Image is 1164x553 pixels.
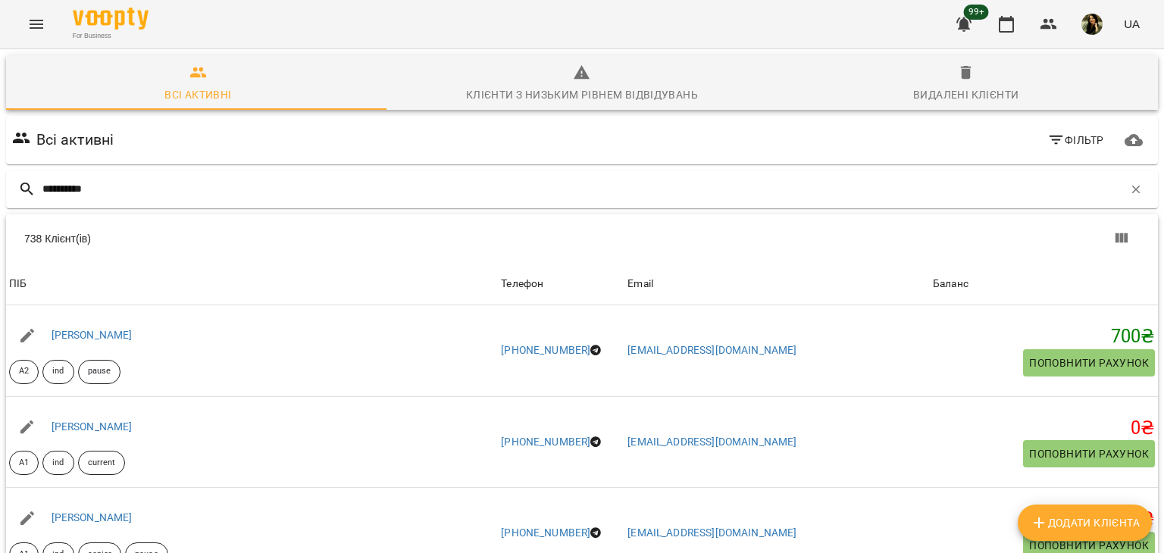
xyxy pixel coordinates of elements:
div: Всі активні [164,86,231,104]
p: ind [52,365,64,378]
span: Додати клієнта [1030,514,1140,532]
div: Баланс [933,275,968,293]
div: Sort [9,275,27,293]
button: Поповнити рахунок [1023,349,1155,376]
div: Table Toolbar [6,214,1158,263]
a: [EMAIL_ADDRESS][DOMAIN_NAME] [627,526,796,539]
div: ind [42,360,74,384]
a: [PHONE_NUMBER] [501,436,590,448]
img: 5ccaf96a72ceb4fb7565109469418b56.jpg [1081,14,1103,35]
p: pause [88,365,111,378]
div: 738 Клієнт(ів) [24,231,597,246]
a: [PERSON_NAME] [52,329,133,341]
img: Voopty Logo [73,8,149,30]
span: For Business [73,31,149,41]
a: [EMAIL_ADDRESS][DOMAIN_NAME] [627,436,796,448]
div: pause [78,360,121,384]
span: ПІБ [9,275,495,293]
div: Sort [933,275,968,293]
p: А2 [19,365,29,378]
p: А1 [19,457,29,470]
span: Поповнити рахунок [1029,445,1149,463]
h5: 700 ₴ [933,325,1155,348]
div: Телефон [501,275,543,293]
div: current [78,451,126,475]
button: Поповнити рахунок [1023,440,1155,467]
div: Email [627,275,653,293]
div: Видалені клієнти [913,86,1018,104]
span: Баланс [933,275,1155,293]
p: current [88,457,116,470]
a: [PERSON_NAME] [52,511,133,523]
button: Фільтр [1041,127,1110,154]
a: [PHONE_NUMBER] [501,344,590,356]
div: Клієнти з низьким рівнем відвідувань [466,86,698,104]
span: Поповнити рахунок [1029,354,1149,372]
h5: 0 ₴ [933,417,1155,440]
div: ПІБ [9,275,27,293]
div: Sort [627,275,653,293]
span: Email [627,275,927,293]
div: Sort [501,275,543,293]
p: ind [52,457,64,470]
button: UA [1118,10,1146,38]
span: 99+ [964,5,989,20]
span: Телефон [501,275,621,293]
span: Фільтр [1047,131,1104,149]
a: [EMAIL_ADDRESS][DOMAIN_NAME] [627,344,796,356]
div: ind [42,451,74,475]
button: Додати клієнта [1018,505,1152,541]
div: А2 [9,360,39,384]
a: [PERSON_NAME] [52,420,133,433]
button: Menu [18,6,55,42]
h5: 0 ₴ [933,508,1155,531]
h6: Всі активні [36,128,114,152]
button: Вигляд колонок [1103,220,1140,257]
div: А1 [9,451,39,475]
span: UA [1124,16,1140,32]
a: [PHONE_NUMBER] [501,526,590,539]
